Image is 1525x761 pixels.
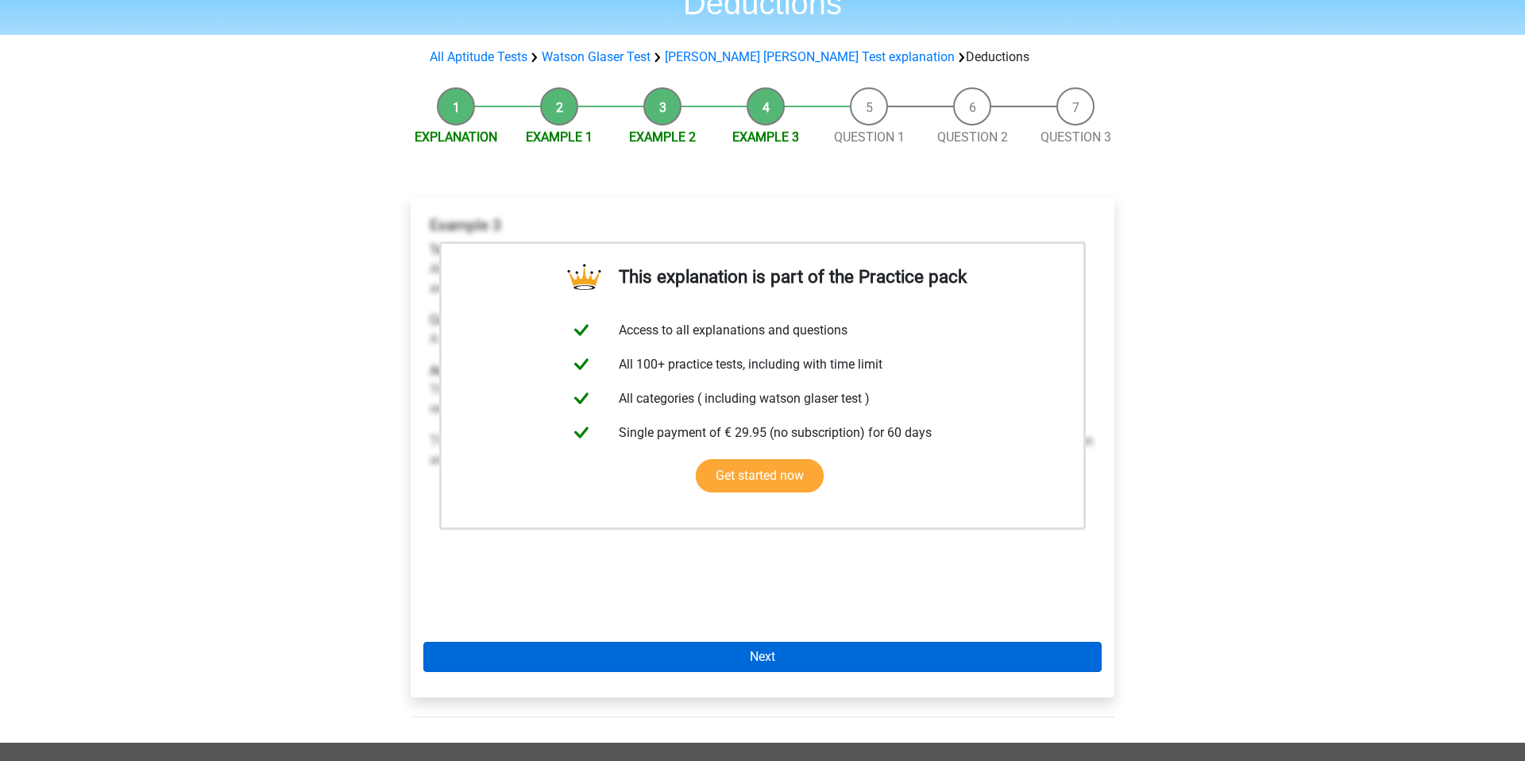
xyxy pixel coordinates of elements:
[526,129,593,145] a: Example 1
[415,129,497,145] a: Explanation
[430,49,527,64] a: All Aptitude Tests
[430,361,1095,419] p: The conclusion follows. Residences that are not villas are never without air conditioning. It act...
[834,129,905,145] a: Question 1
[430,312,492,327] b: Conclusion
[696,459,824,493] a: Get started now
[732,129,799,145] a: Example 3
[430,216,501,234] b: Example 3
[629,129,696,145] a: Example 2
[542,49,651,64] a: Watson Glaser Test
[423,642,1102,672] a: Next
[430,431,1095,469] p: The conclusion can therefore be read as, 'a villa that is not in a popular area will not be expen...
[430,311,1095,349] p: A residence without air conditioning that is not in a popular area will not be expensive.
[423,48,1102,67] div: Deductions
[430,241,1095,298] p: All villas are expensive or located outside of popular areas, but never both and villas are resid...
[937,129,1008,145] a: Question 2
[665,49,955,64] a: [PERSON_NAME] [PERSON_NAME] Test explanation
[1040,129,1111,145] a: Question 3
[430,242,454,257] b: Text
[430,363,471,378] b: Answer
